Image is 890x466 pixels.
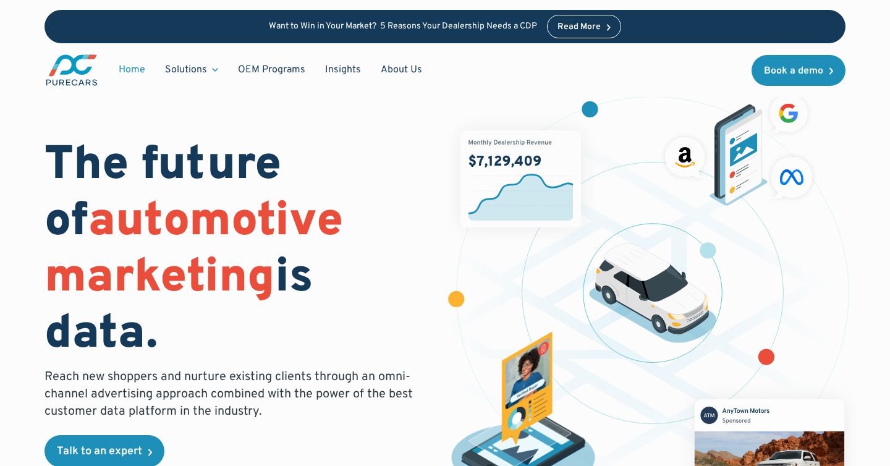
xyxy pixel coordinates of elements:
[109,58,155,82] a: Home
[269,22,537,32] p: Want to Win in Your Market? 5 Reasons Your Dealership Needs a CDP
[57,446,142,457] div: Talk to an expert
[44,368,420,420] p: Reach new shoppers and nurture existing clients through an omni-channel advertising approach comb...
[44,138,430,364] h1: The future of is data.
[44,53,99,87] a: main
[659,89,818,206] img: ads on social media and advertising partners
[764,66,823,76] div: Book a demo
[155,58,228,82] div: Solutions
[165,63,207,77] div: Solutions
[371,58,432,82] a: About Us
[315,58,371,82] a: Insights
[589,243,716,344] img: illustration of a vehicle
[44,193,343,308] span: automotive marketing
[44,53,99,87] img: purecars logo
[557,23,601,32] div: Read More
[752,55,845,86] a: Book a demo
[228,58,315,82] a: OEM Programs
[547,15,621,38] a: Read More
[460,130,582,227] img: chart showing monthly dealership revenue of $7m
